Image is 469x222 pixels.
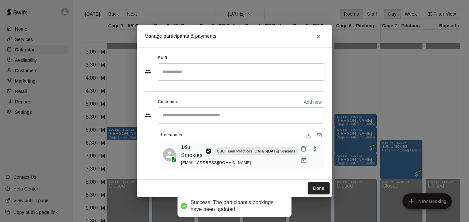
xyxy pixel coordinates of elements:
div: Search staff [158,63,324,81]
span: 1 customer [160,130,183,140]
a: 16u Smokies [181,143,203,160]
div: Success! The participant's bookings have been updated [191,199,285,213]
button: Done [308,182,330,194]
span: [EMAIL_ADDRESS][DOMAIN_NAME] [181,161,251,165]
div: 16u Smokies [163,148,176,161]
p: Manage participants & payments [145,33,217,40]
button: Manage bookings & payment [298,155,310,166]
button: Email participants [314,130,324,140]
button: Download list [304,130,314,140]
svg: Booking Owner [205,148,212,154]
p: Add new [304,99,322,105]
div: Start typing to search customers... [158,107,324,124]
button: Add new [301,97,324,107]
svg: Customers [145,112,151,119]
button: Mark attendance [298,143,309,154]
button: Close [313,31,324,42]
p: CBC Team Practices [DATE]-[DATE] Seasons [217,149,295,154]
span: Waived payment [309,146,321,151]
span: Staff [158,53,167,63]
svg: Staff [145,68,151,75]
span: Customers [158,97,180,107]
